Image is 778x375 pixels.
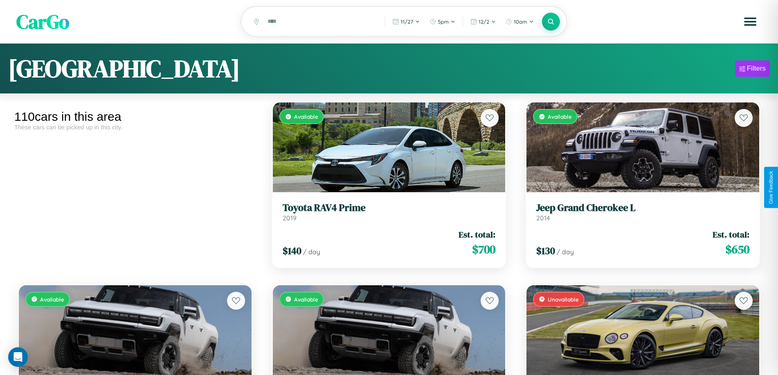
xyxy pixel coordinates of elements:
div: These cars can be picked up in this city. [14,124,256,131]
div: Filters [747,64,766,73]
div: Open Intercom Messenger [8,347,28,367]
span: Unavailable [548,296,579,303]
a: Toyota RAV4 Prime2019 [283,202,496,222]
span: 11 / 27 [401,18,413,25]
button: 11/27 [388,15,424,28]
span: CarGo [16,8,69,35]
span: 12 / 2 [479,18,489,25]
div: Give Feedback [768,171,774,204]
span: 2019 [283,214,296,222]
span: 5pm [438,18,449,25]
button: 10am [502,15,538,28]
span: Available [548,113,572,120]
span: Available [294,113,318,120]
h1: [GEOGRAPHIC_DATA] [8,52,240,85]
span: Available [294,296,318,303]
span: Available [40,296,64,303]
div: 110 cars in this area [14,110,256,124]
span: Est. total: [459,229,495,240]
span: / day [557,248,574,256]
button: Open menu [739,10,762,33]
span: $ 700 [472,241,495,257]
h3: Jeep Grand Cherokee L [536,202,749,214]
span: $ 130 [536,244,555,257]
span: / day [303,248,320,256]
span: 10am [514,18,527,25]
span: $ 650 [725,241,749,257]
span: 2014 [536,214,550,222]
button: 12/2 [466,15,500,28]
span: $ 140 [283,244,301,257]
button: Filters [735,60,770,77]
button: 5pm [426,15,459,28]
span: Est. total: [713,229,749,240]
h3: Toyota RAV4 Prime [283,202,496,214]
a: Jeep Grand Cherokee L2014 [536,202,749,222]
